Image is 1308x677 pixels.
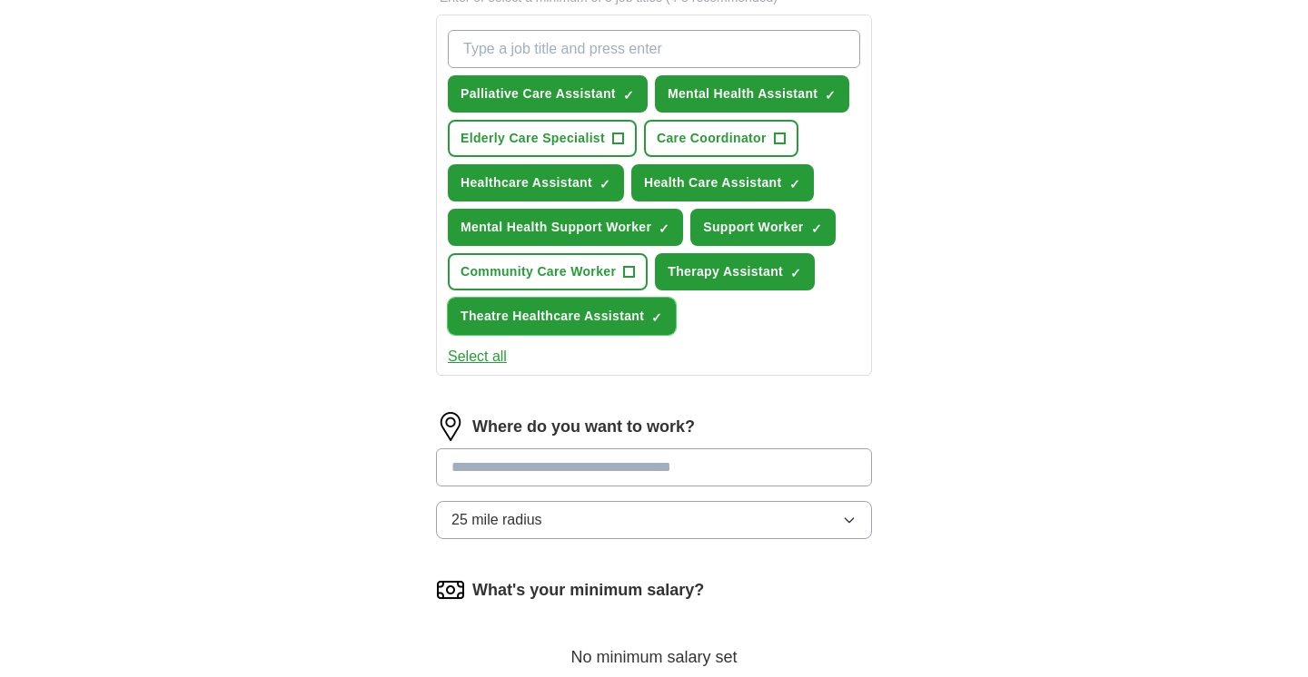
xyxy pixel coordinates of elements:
[461,307,644,326] span: Theatre Healthcare Assistant
[825,88,836,103] span: ✓
[461,84,616,103] span: Palliative Care Assistant
[655,253,815,290] button: Therapy Assistant✓
[599,177,610,191] span: ✓
[448,30,860,68] input: Type a job title and press enter
[436,626,872,670] div: No minimum salary set
[644,120,798,157] button: Care Coordinator
[690,209,835,246] button: Support Worker✓
[436,575,465,604] img: salary.png
[703,218,803,237] span: Support Worker
[655,75,849,113] button: Mental Health Assistant✓
[644,173,782,192] span: Health Care Assistant
[790,266,801,280] span: ✓
[448,253,648,290] button: Community Care Worker
[448,164,624,201] button: Healthcare Assistant✓
[436,412,465,441] img: location.png
[789,177,800,191] span: ✓
[448,346,507,368] button: Select all
[448,75,648,113] button: Palliative Care Assistant✓
[668,262,783,281] span: Therapy Assistant
[659,221,669,236] span: ✓
[461,262,616,281] span: Community Care Worker
[448,120,637,157] button: Elderly Care Specialist
[668,84,817,103] span: Mental Health Assistant
[448,209,683,246] button: Mental Health Support Worker✓
[461,129,605,148] span: Elderly Care Specialist
[436,501,872,539] button: 25 mile radius
[657,129,767,148] span: Care Coordinator
[461,218,651,237] span: Mental Health Support Worker
[631,164,814,201] button: Health Care Assistant✓
[811,221,822,236] span: ✓
[651,310,662,325] span: ✓
[451,509,542,531] span: 25 mile radius
[623,88,634,103] span: ✓
[472,578,704,603] label: What's your minimum salary?
[461,173,592,192] span: Healthcare Assistant
[472,415,695,439] label: Where do you want to work?
[448,298,676,335] button: Theatre Healthcare Assistant✓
